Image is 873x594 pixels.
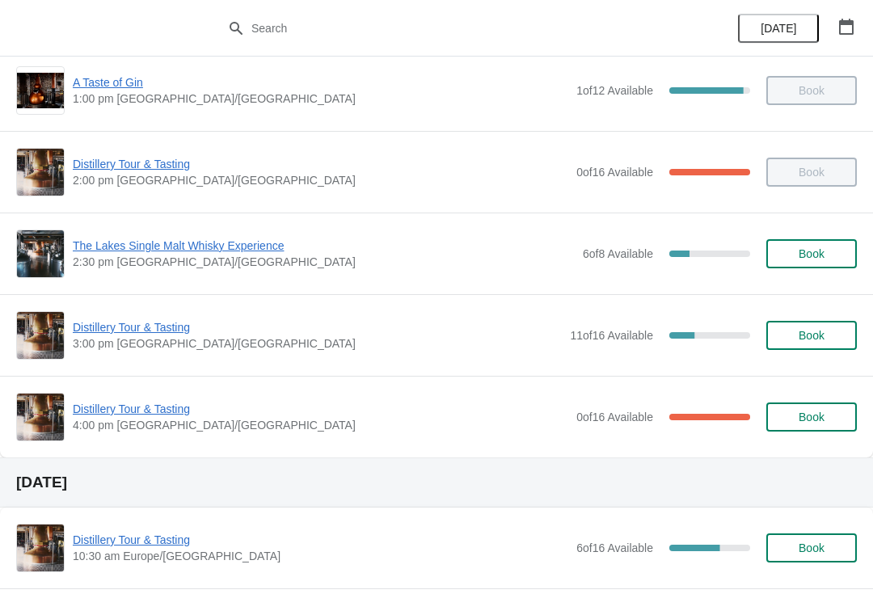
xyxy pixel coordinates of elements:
span: 11 of 16 Available [570,329,653,342]
img: Distillery Tour & Tasting | | 4:00 pm Europe/London [17,394,64,440]
span: 4:00 pm [GEOGRAPHIC_DATA]/[GEOGRAPHIC_DATA] [73,417,568,433]
span: Book [799,541,824,554]
span: Distillery Tour & Tasting [73,319,562,335]
span: The Lakes Single Malt Whisky Experience [73,238,575,254]
span: A Taste of Gin [73,74,568,91]
span: Distillery Tour & Tasting [73,532,568,548]
img: The Lakes Single Malt Whisky Experience | | 2:30 pm Europe/London [17,230,64,277]
span: 0 of 16 Available [576,411,653,423]
button: Book [766,239,857,268]
button: [DATE] [738,14,819,43]
span: 6 of 8 Available [583,247,653,260]
span: 2:30 pm [GEOGRAPHIC_DATA]/[GEOGRAPHIC_DATA] [73,254,575,270]
input: Search [251,14,655,43]
span: 1 of 12 Available [576,84,653,97]
span: Distillery Tour & Tasting [73,401,568,417]
span: 6 of 16 Available [576,541,653,554]
img: A Taste of Gin | | 1:00 pm Europe/London [17,73,64,108]
button: Book [766,321,857,350]
span: Book [799,411,824,423]
span: Book [799,329,824,342]
img: Distillery Tour & Tasting | | 3:00 pm Europe/London [17,312,64,359]
span: 1:00 pm [GEOGRAPHIC_DATA]/[GEOGRAPHIC_DATA] [73,91,568,107]
span: 0 of 16 Available [576,166,653,179]
span: 2:00 pm [GEOGRAPHIC_DATA]/[GEOGRAPHIC_DATA] [73,172,568,188]
img: Distillery Tour & Tasting | | 2:00 pm Europe/London [17,149,64,196]
span: 3:00 pm [GEOGRAPHIC_DATA]/[GEOGRAPHIC_DATA] [73,335,562,352]
span: Book [799,247,824,260]
h2: [DATE] [16,474,857,491]
img: Distillery Tour & Tasting | | 10:30 am Europe/London [17,524,64,571]
button: Book [766,402,857,432]
span: 10:30 am Europe/[GEOGRAPHIC_DATA] [73,548,568,564]
span: [DATE] [761,22,796,35]
span: Distillery Tour & Tasting [73,156,568,172]
button: Book [766,533,857,562]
